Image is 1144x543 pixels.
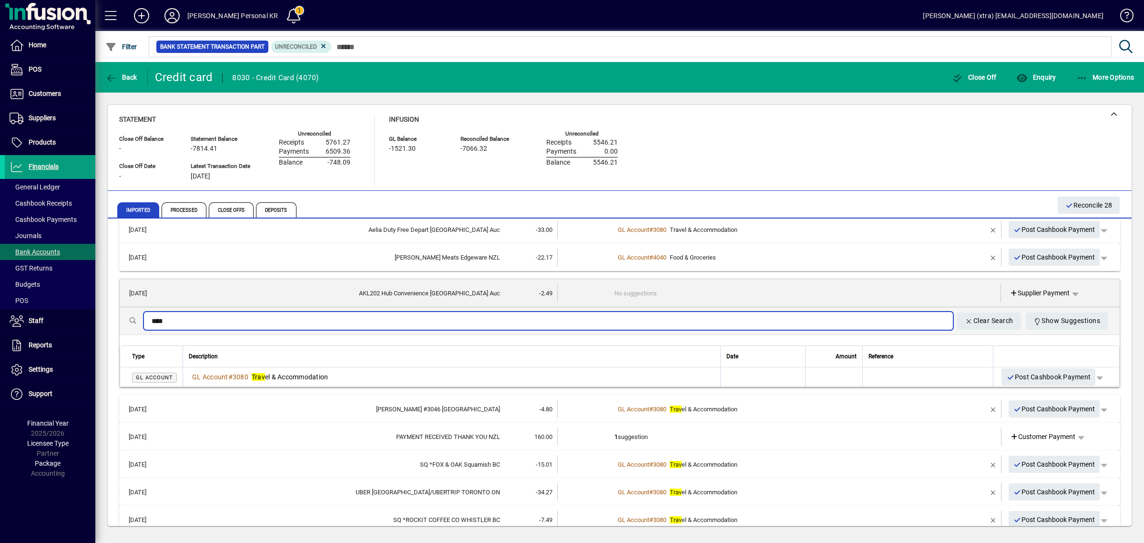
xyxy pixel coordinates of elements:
button: Back [103,69,140,86]
em: Trav [670,489,682,496]
td: [DATE] [124,248,169,266]
span: [DATE] [191,173,210,180]
mat-expansion-panel-header: [DATE]SQ *ROCKIT COFFEE CO WHISTLER BC-7.49GL Account#3080Travel & AccommodationPost Cashbook Pay... [119,506,1120,533]
span: Enquiry [1016,73,1056,81]
span: Cashbook Receipts [10,199,72,207]
button: Post Cashbook Payment [1009,511,1100,528]
span: 0.00 [604,148,618,156]
span: el & Accommodation [670,489,737,496]
label: Unreconciled [298,131,331,137]
button: Post Cashbook Payment [1009,249,1100,266]
div: PAYMENT RECEIVED THANK YOU NZL [169,432,500,442]
a: Budgets [5,276,95,292]
em: Trav [252,373,265,381]
span: -2.49 [539,290,552,297]
span: 3080 [653,516,666,523]
button: Remove [986,250,1001,265]
td: [DATE] [124,220,169,239]
span: # [649,226,653,233]
button: Remove [986,512,1001,527]
span: el & Accommodation [670,406,737,413]
div: Credit card [155,70,213,85]
span: Reports [29,341,52,349]
div: Peter Timbs Meats Edgeware NZL [169,253,500,262]
span: # [649,254,653,261]
span: GL Account [618,461,649,468]
span: Cashbook Payments [10,216,77,223]
span: GL Account [618,226,649,233]
button: Remove [986,401,1001,417]
div: UBER CANADA/UBERTRIP TORONTO ON [169,488,500,497]
div: 8030 - Credit Card (4070) [232,70,318,85]
span: Close Off Balance [119,136,176,142]
span: Payments [279,148,309,156]
a: Home [5,33,95,57]
span: Supplier Payment [1010,288,1070,298]
button: Post Cashbook Payment [1009,400,1100,418]
td: [DATE] [124,428,169,446]
span: Package [35,459,61,467]
span: Clear Search [965,313,1013,329]
button: Remove [986,222,1001,237]
span: Licensee Type [27,439,69,447]
div: TIM HORTONS #3046 VANCOUVER BC [169,405,500,414]
a: GL Account#3080 [614,225,670,235]
label: Unreconciled [565,131,599,137]
span: -7.49 [539,516,552,523]
span: Receipts [279,139,304,146]
span: -33.00 [536,226,552,233]
button: Reconcile 28 [1058,197,1120,214]
span: 160.00 [534,433,552,440]
span: # [649,516,653,523]
span: Reconcile 28 [1065,198,1113,213]
span: Imported [117,202,159,218]
span: 5546.21 [593,159,618,167]
mat-expansion-panel-header: [DATE][PERSON_NAME] Meats Edgeware NZL-22.17GL Account#4040Food & GroceriesPost Cashbook Payment [119,243,1120,271]
div: [PERSON_NAME] (xtra) [EMAIL_ADDRESS][DOMAIN_NAME] [923,8,1103,23]
span: More Options [1076,73,1134,81]
td: [DATE] [124,455,169,473]
span: Post Cashbook Payment [1006,369,1091,385]
span: General Ledger [10,183,60,191]
button: Close Off [950,69,999,86]
span: # [649,461,653,468]
button: Show Suggestions [1026,313,1108,330]
button: Post Cashbook Payment [1009,221,1100,238]
span: Reference [868,351,893,362]
span: 6509.36 [326,148,350,156]
span: GL Account [192,373,228,381]
span: Type [132,351,144,362]
span: 5761.27 [326,139,350,146]
a: Knowledge Base [1113,2,1132,33]
a: Supplier Payment [1006,284,1074,302]
button: Remove [986,484,1001,500]
a: GL Account#3080 [189,372,252,382]
span: Bank Accounts [10,248,60,256]
span: Filter [105,43,137,51]
span: Statement Balance [191,136,250,142]
a: Customer Payment [1006,428,1080,445]
a: Settings [5,358,95,382]
span: -748.09 [327,159,350,167]
span: Post Cashbook Payment [1013,401,1095,417]
button: Post Cashbook Payment [1001,368,1095,386]
span: 3080 [653,226,666,233]
a: Cashbook Payments [5,211,95,228]
mat-expansion-panel-header: [DATE]UBER [GEOGRAPHIC_DATA]/UBERTRIP TORONTO ON-34.27GL Account#3080Travel & AccommodationPost C... [119,478,1120,506]
span: Customer Payment [1010,432,1076,442]
span: Customers [29,90,61,97]
span: Reconciled Balance [460,136,518,142]
span: POS [29,65,41,73]
span: - [119,173,121,180]
span: Home [29,41,46,49]
mat-expansion-panel-header: [DATE]SQ *FOX & OAK Squamish BC-15.01GL Account#3080Travel & AccommodationPost Cashbook Payment [119,450,1120,478]
span: 3080 [233,373,248,381]
span: Travel & Accommodation [670,226,737,233]
span: -15.01 [536,461,552,468]
span: Journals [10,232,41,240]
a: Bank Accounts [5,244,95,260]
span: - [119,145,121,153]
b: 1 [614,433,618,440]
td: No suggestions [614,284,945,302]
a: Cashbook Receipts [5,195,95,211]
